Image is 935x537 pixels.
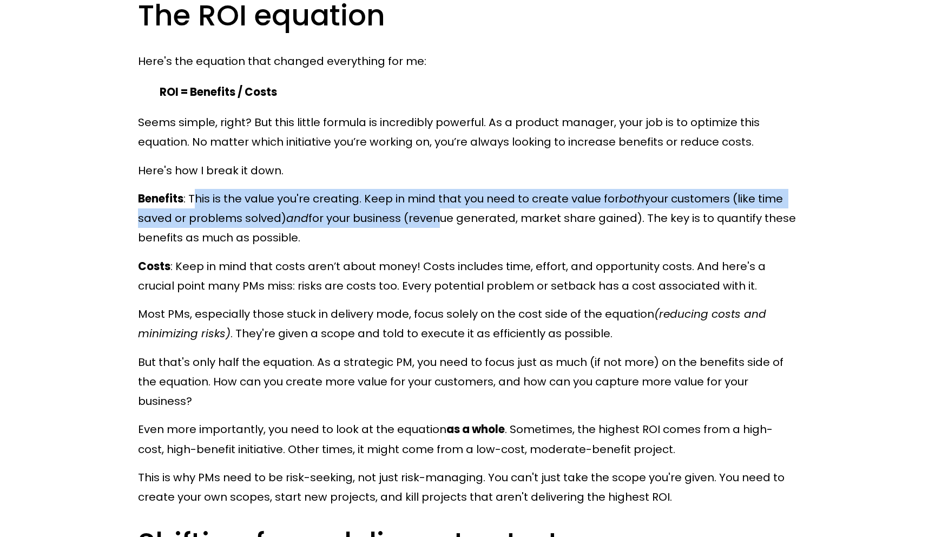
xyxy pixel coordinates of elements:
p: Here's how I break it down. [138,161,797,180]
p: Here's the equation that changed everything for me: [138,51,797,71]
p: But that's only half the equation. As a strategic PM, you need to focus just as much (if not more... [138,352,797,411]
p: : This is the value you're creating. Keep in mind that you need to create value for your customer... [138,189,797,248]
p: This is why PMs need to be risk-seeking, not just risk-managing. You can't just take the scope yo... [138,468,797,507]
em: both [619,191,644,206]
p: Even more importantly, you need to look at the equation . Sometimes, the highest ROI comes from a... [138,420,797,459]
p: Most PMs, especially those stuck in delivery mode, focus solely on the cost side of the equation ... [138,304,797,344]
p: : Keep in mind that costs aren’t about money! Costs includes time, effort, and opportunity costs.... [138,257,797,296]
strong: as a whole [446,422,505,437]
p: Seems simple, right? But this little formula is incredibly powerful. As a product manager, your j... [138,113,797,152]
em: and [286,211,308,226]
strong: Benefits [138,191,183,206]
strong: Costs [138,259,170,274]
strong: ROI = Benefits / Costs [160,84,277,100]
